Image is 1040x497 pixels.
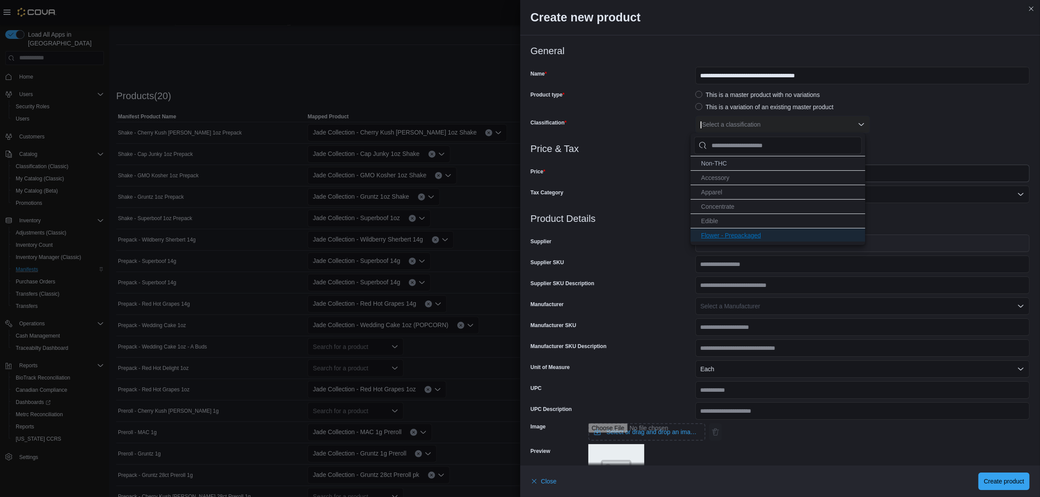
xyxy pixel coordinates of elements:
label: Supplier SKU [531,259,564,266]
button: Each [695,360,1030,378]
label: Price [531,168,546,175]
input: Use aria labels when no actual label is in use [588,423,705,441]
label: Tax Category [531,189,563,196]
button: Close this dialog [1026,3,1037,14]
label: This is a variation of an existing master product [695,102,834,112]
h3: General [531,46,1030,56]
label: This is a master product with no variations [695,90,820,100]
input: Chip List selector [694,137,862,154]
label: Manufacturer SKU [531,322,577,329]
label: Image [531,423,546,430]
span: Apparel [701,189,722,196]
h3: Price & Tax [531,144,1030,154]
label: Product type [531,91,565,98]
span: Flower - Prepackaged [701,232,761,239]
label: Manufacturer [531,301,564,308]
label: Supplier SKU Description [531,280,594,287]
button: Select a Manufacturer [695,297,1030,315]
label: Supplier [531,238,552,245]
span: Non-THC [701,160,727,167]
span: Create product [984,477,1024,486]
button: Create product [978,473,1030,490]
label: Classification [531,119,567,126]
label: UPC Description [531,406,572,413]
span: Accessory [701,174,729,181]
h2: Create new product [531,10,1030,24]
span: Select a Manufacturer [701,303,760,310]
label: Unit of Measure [531,364,570,371]
h3: Product Details [531,214,1030,224]
label: Preview [531,448,550,455]
label: Manufacturer SKU Description [531,343,607,350]
span: Close [541,477,557,486]
label: UPC [531,385,542,392]
span: Concentrate [701,203,734,210]
label: Name [531,70,547,77]
button: Close [531,473,557,490]
span: Edible [701,217,718,224]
